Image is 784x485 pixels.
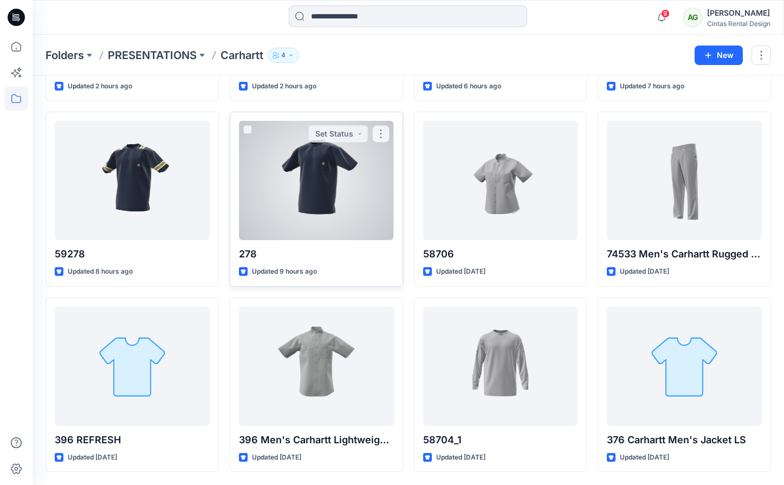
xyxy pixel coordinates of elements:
[281,49,286,61] p: 4
[68,81,132,92] p: Updated 2 hours ago
[607,432,762,448] p: 376 Carhartt Men's Jacket LS
[55,307,210,426] a: 396 REFRESH
[436,266,485,277] p: Updated [DATE]
[620,452,669,463] p: Updated [DATE]
[607,121,762,240] a: 74533 Men's Carhartt Rugged Flex Pant
[423,247,578,262] p: 58706
[268,48,299,63] button: 4
[661,9,670,18] span: 9
[221,48,263,63] p: Carhartt
[607,307,762,426] a: 376 Carhartt Men's Jacket LS
[620,266,669,277] p: Updated [DATE]
[68,266,133,277] p: Updated 8 hours ago
[252,452,301,463] p: Updated [DATE]
[423,432,578,448] p: 58704_1
[239,432,394,448] p: 396 Men's Carhartt Lightweight Workshirt LS/SS
[108,48,197,63] a: PRESENTATIONS
[239,121,394,240] a: 278
[252,266,317,277] p: Updated 9 hours ago
[252,81,316,92] p: Updated 2 hours ago
[707,7,770,20] div: [PERSON_NAME]
[683,8,703,27] div: AG
[707,20,770,28] div: Cintas Rental Design
[695,46,743,65] button: New
[436,81,501,92] p: Updated 6 hours ago
[68,452,117,463] p: Updated [DATE]
[239,307,394,426] a: 396 Men's Carhartt Lightweight Workshirt LS/SS
[55,121,210,240] a: 59278
[55,432,210,448] p: 396 REFRESH
[423,121,578,240] a: 58706
[46,48,84,63] a: Folders
[55,247,210,262] p: 59278
[423,307,578,426] a: 58704_1
[607,247,762,262] p: 74533 Men's Carhartt Rugged Flex Pant
[620,81,684,92] p: Updated 7 hours ago
[436,452,485,463] p: Updated [DATE]
[239,247,394,262] p: 278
